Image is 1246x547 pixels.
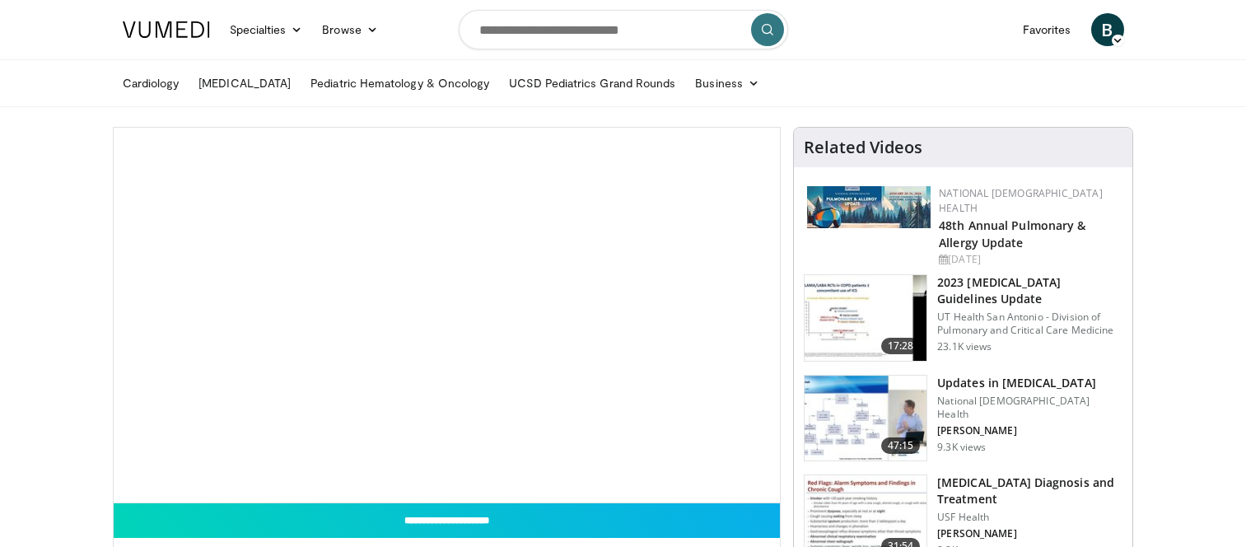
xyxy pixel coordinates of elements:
a: Specialties [220,13,313,46]
a: Pediatric Hematology & Oncology [301,67,499,100]
a: B [1091,13,1124,46]
span: 47:15 [881,437,921,454]
img: VuMedi Logo [123,21,210,38]
a: National [DEMOGRAPHIC_DATA] Health [939,186,1103,215]
h3: Updates in [MEDICAL_DATA] [937,375,1122,391]
a: 17:28 2023 [MEDICAL_DATA] Guidelines Update UT Health San Antonio - Division of Pulmonary and Cri... [804,274,1122,362]
a: Business [685,67,769,100]
p: 9.3K views [937,441,986,454]
p: [PERSON_NAME] [937,424,1122,437]
video-js: Video Player [114,128,781,503]
p: National [DEMOGRAPHIC_DATA] Health [937,395,1122,421]
h3: [MEDICAL_DATA] Diagnosis and Treatment [937,475,1122,507]
h4: Related Videos [804,138,922,157]
a: 48th Annual Pulmonary & Allergy Update [939,217,1085,250]
h3: 2023 [MEDICAL_DATA] Guidelines Update [937,274,1122,307]
p: USF Health [937,511,1122,524]
a: [MEDICAL_DATA] [189,67,301,100]
img: 9f1c6381-f4d0-4cde-93c4-540832e5bbaf.150x105_q85_crop-smart_upscale.jpg [805,275,926,361]
img: f1afee27-a73a-4397-a8ce-49c9e0951984.150x105_q85_crop-smart_upscale.jpg [805,376,926,461]
a: UCSD Pediatrics Grand Rounds [499,67,685,100]
a: Favorites [1013,13,1081,46]
span: 17:28 [881,338,921,354]
p: [PERSON_NAME] [937,527,1122,540]
input: Search topics, interventions [459,10,788,49]
p: UT Health San Antonio - Division of Pulmonary and Critical Care Medicine [937,311,1122,337]
div: [DATE] [939,252,1119,267]
a: Cardiology [113,67,189,100]
img: b90f5d12-84c1-472e-b843-5cad6c7ef911.jpg.150x105_q85_autocrop_double_scale_upscale_version-0.2.jpg [807,186,931,228]
a: 47:15 Updates in [MEDICAL_DATA] National [DEMOGRAPHIC_DATA] Health [PERSON_NAME] 9.3K views [804,375,1122,462]
a: Browse [312,13,388,46]
p: 23.1K views [937,340,992,353]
